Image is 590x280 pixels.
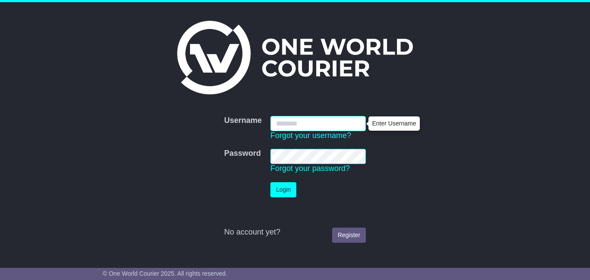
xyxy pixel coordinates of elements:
div: Enter Username [369,117,419,130]
a: Register [332,228,366,243]
div: No account yet? [224,228,366,237]
button: Login [270,182,296,197]
a: Forgot your password? [270,164,350,173]
label: Password [224,149,261,158]
a: Forgot your username? [270,131,351,140]
span: © One World Courier 2025. All rights reserved. [103,270,228,277]
img: One World [177,21,413,94]
label: Username [224,116,262,126]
